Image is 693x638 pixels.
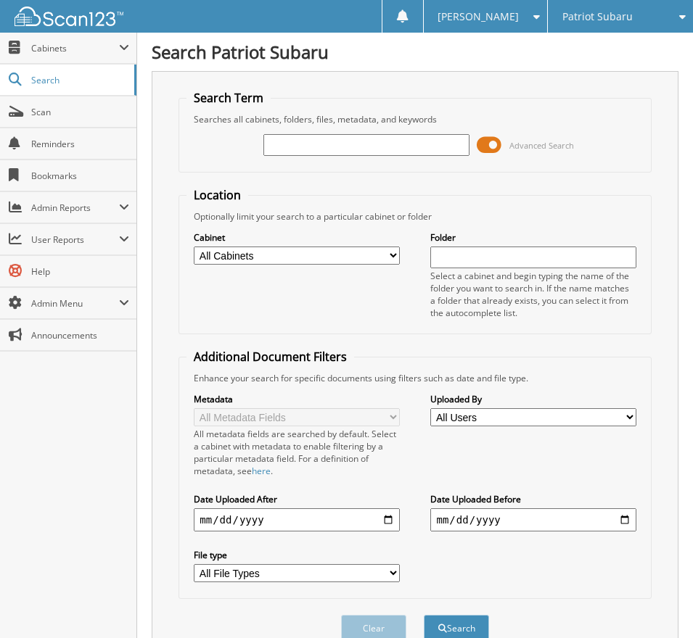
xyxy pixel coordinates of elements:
[31,138,129,150] span: Reminders
[430,508,636,531] input: end
[31,74,127,86] span: Search
[31,106,129,118] span: Scan
[152,40,678,64] h1: Search Patriot Subaru
[31,170,129,182] span: Bookmarks
[438,12,519,21] span: [PERSON_NAME]
[430,393,636,405] label: Uploaded By
[194,493,399,505] label: Date Uploaded After
[194,549,399,561] label: File type
[430,231,636,244] label: Folder
[186,187,248,203] legend: Location
[186,90,271,106] legend: Search Term
[31,202,119,214] span: Admin Reports
[186,349,354,365] legend: Additional Document Filters
[31,233,119,246] span: User Reports
[509,140,574,151] span: Advanced Search
[252,465,271,477] a: here
[31,329,129,341] span: Announcements
[31,265,129,278] span: Help
[620,568,693,638] iframe: Chat Widget
[194,231,399,244] label: Cabinet
[186,372,643,384] div: Enhance your search for specific documents using filters such as date and file type.
[562,12,633,21] span: Patriot Subaru
[430,493,636,505] label: Date Uploaded Before
[194,393,399,405] label: Metadata
[194,428,399,477] div: All metadata fields are searched by default. Select a cabinet with metadata to enable filtering b...
[15,7,123,26] img: scan123-logo-white.svg
[430,270,636,319] div: Select a cabinet and begin typing the name of the folder you want to search in. If the name match...
[31,42,119,54] span: Cabinets
[186,113,643,125] div: Searches all cabinets, folders, files, metadata, and keywords
[31,297,119,310] span: Admin Menu
[186,210,643,223] div: Optionally limit your search to a particular cabinet or folder
[194,508,399,531] input: start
